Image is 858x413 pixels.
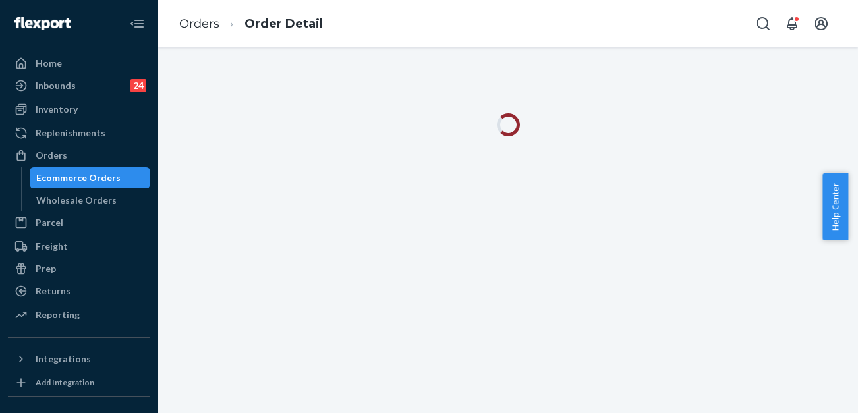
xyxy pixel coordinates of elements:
[8,212,150,233] a: Parcel
[36,352,91,366] div: Integrations
[8,375,150,391] a: Add Integration
[36,171,121,184] div: Ecommerce Orders
[179,16,219,31] a: Orders
[130,79,146,92] div: 24
[244,16,323,31] a: Order Detail
[36,262,56,275] div: Prep
[124,11,150,37] button: Close Navigation
[169,5,333,43] ol: breadcrumbs
[8,123,150,144] a: Replenishments
[36,194,117,207] div: Wholesale Orders
[8,75,150,96] a: Inbounds24
[750,11,776,37] button: Open Search Box
[36,103,78,116] div: Inventory
[779,11,805,37] button: Open notifications
[8,304,150,325] a: Reporting
[8,348,150,370] button: Integrations
[30,167,151,188] a: Ecommerce Orders
[36,149,67,162] div: Orders
[36,216,63,229] div: Parcel
[822,173,848,240] button: Help Center
[36,79,76,92] div: Inbounds
[30,190,151,211] a: Wholesale Orders
[36,126,105,140] div: Replenishments
[8,145,150,166] a: Orders
[36,57,62,70] div: Home
[8,258,150,279] a: Prep
[14,17,71,30] img: Flexport logo
[36,308,80,321] div: Reporting
[8,281,150,302] a: Returns
[8,99,150,120] a: Inventory
[8,53,150,74] a: Home
[36,285,71,298] div: Returns
[8,236,150,257] a: Freight
[36,377,94,388] div: Add Integration
[36,240,68,253] div: Freight
[808,11,834,37] button: Open account menu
